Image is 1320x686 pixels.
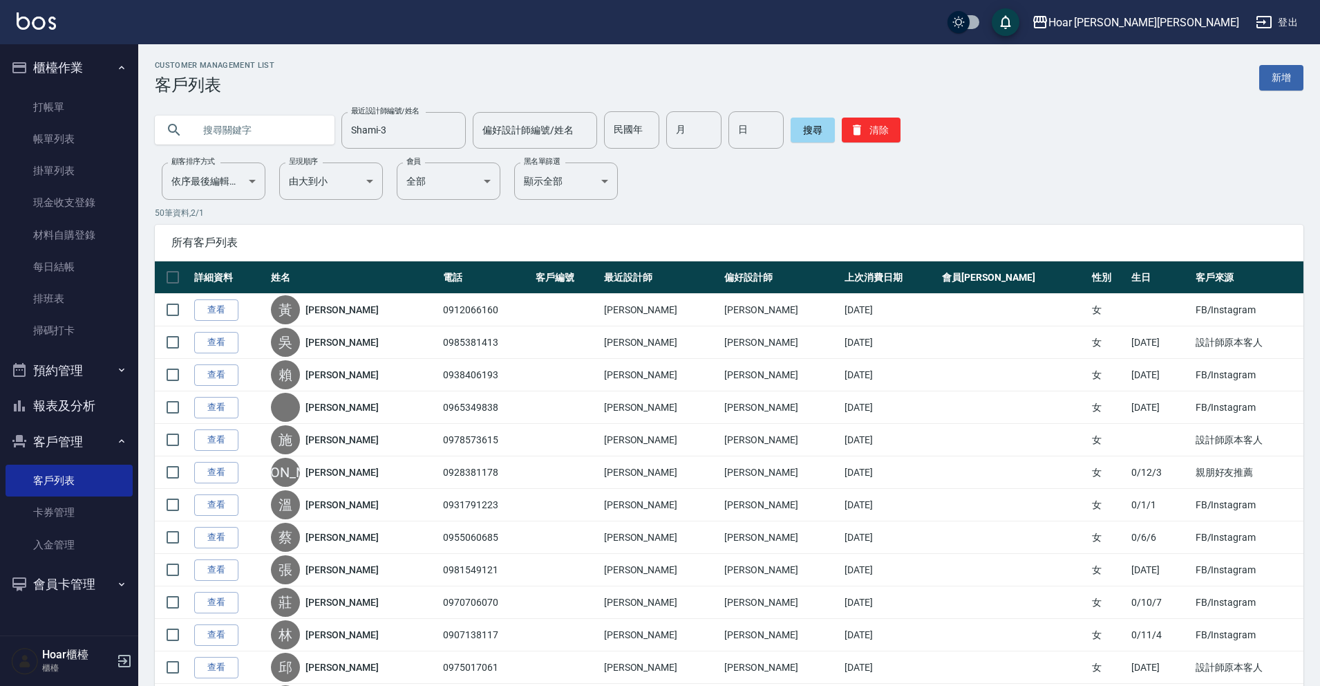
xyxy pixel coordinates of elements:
[1192,456,1303,489] td: 親朋好友推薦
[791,118,835,142] button: 搜尋
[1128,391,1191,424] td: [DATE]
[440,651,532,684] td: 0975017061
[939,261,1089,294] th: 會員[PERSON_NAME]
[1259,65,1303,91] a: 新增
[6,497,133,528] a: 卡券管理
[440,359,532,391] td: 0938406193
[842,118,901,142] button: 清除
[1128,619,1191,651] td: 0/11/4
[6,566,133,602] button: 會員卡管理
[6,424,133,460] button: 客戶管理
[6,465,133,497] a: 客戶列表
[601,326,721,359] td: [PERSON_NAME]
[305,563,379,577] a: [PERSON_NAME]
[1128,359,1191,391] td: [DATE]
[601,489,721,521] td: [PERSON_NAME]
[305,530,379,544] a: [PERSON_NAME]
[1192,294,1303,326] td: FB/Instagram
[11,647,39,675] img: Person
[271,653,300,682] div: 邱
[601,456,721,489] td: [PERSON_NAME]
[42,648,113,662] h5: Hoar櫃檯
[267,261,440,294] th: 姓名
[841,326,938,359] td: [DATE]
[6,388,133,424] button: 報表及分析
[194,462,238,483] a: 查看
[194,527,238,548] a: 查看
[42,662,113,674] p: 櫃檯
[194,332,238,353] a: 查看
[6,283,133,315] a: 排班表
[1088,456,1128,489] td: 女
[271,523,300,552] div: 蔡
[1048,14,1239,31] div: Hoar [PERSON_NAME][PERSON_NAME]
[406,156,421,167] label: 會員
[1192,489,1303,521] td: FB/Instagram
[721,391,841,424] td: [PERSON_NAME]
[440,554,532,586] td: 0981549121
[194,657,238,678] a: 查看
[841,391,938,424] td: [DATE]
[1192,424,1303,456] td: 設計師原本客人
[1128,521,1191,554] td: 0/6/6
[721,554,841,586] td: [PERSON_NAME]
[1192,359,1303,391] td: FB/Instagram
[1128,489,1191,521] td: 0/1/1
[601,391,721,424] td: [PERSON_NAME]
[1088,391,1128,424] td: 女
[721,619,841,651] td: [PERSON_NAME]
[162,163,265,200] div: 依序最後編輯時間
[1192,586,1303,619] td: FB/Instagram
[194,364,238,386] a: 查看
[440,294,532,326] td: 0912066160
[1128,651,1191,684] td: [DATE]
[1192,326,1303,359] td: 設計師原本客人
[841,521,938,554] td: [DATE]
[305,433,379,447] a: [PERSON_NAME]
[532,261,601,294] th: 客戶編號
[305,465,379,479] a: [PERSON_NAME]
[1088,359,1128,391] td: 女
[1088,326,1128,359] td: 女
[601,554,721,586] td: [PERSON_NAME]
[6,155,133,187] a: 掛單列表
[721,456,841,489] td: [PERSON_NAME]
[6,315,133,346] a: 掃碼打卡
[171,156,215,167] label: 顧客排序方式
[721,651,841,684] td: [PERSON_NAME]
[279,163,383,200] div: 由大到小
[6,123,133,155] a: 帳單列表
[721,359,841,391] td: [PERSON_NAME]
[721,424,841,456] td: [PERSON_NAME]
[155,61,274,70] h2: Customer Management List
[194,559,238,581] a: 查看
[6,529,133,561] a: 入金管理
[1128,554,1191,586] td: [DATE]
[194,397,238,418] a: 查看
[17,12,56,30] img: Logo
[1088,619,1128,651] td: 女
[1088,294,1128,326] td: 女
[305,498,379,512] a: [PERSON_NAME]
[271,555,300,584] div: 張
[1250,10,1303,35] button: 登出
[601,261,721,294] th: 最近設計師
[721,261,841,294] th: 偏好設計師
[1088,489,1128,521] td: 女
[305,303,379,317] a: [PERSON_NAME]
[1088,586,1128,619] td: 女
[841,489,938,521] td: [DATE]
[721,326,841,359] td: [PERSON_NAME]
[440,619,532,651] td: 0907138117
[351,106,419,116] label: 最近設計師編號/姓名
[1088,651,1128,684] td: 女
[1088,521,1128,554] td: 女
[841,586,938,619] td: [DATE]
[1026,8,1245,37] button: Hoar [PERSON_NAME][PERSON_NAME]
[194,299,238,321] a: 查看
[305,595,379,609] a: [PERSON_NAME]
[271,490,300,519] div: 溫
[1192,521,1303,554] td: FB/Instagram
[194,494,238,516] a: 查看
[271,295,300,324] div: 黃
